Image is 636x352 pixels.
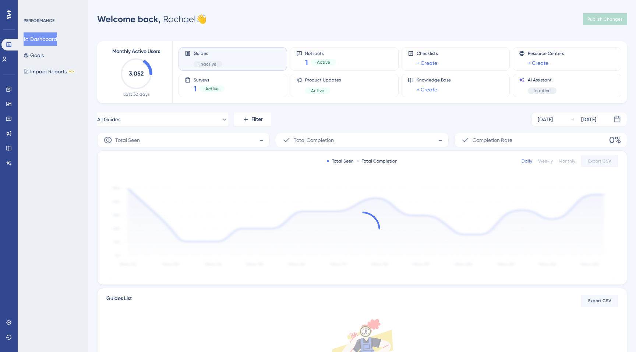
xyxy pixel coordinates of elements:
[123,91,149,97] span: Last 30 days
[538,115,553,124] div: [DATE]
[115,136,140,144] span: Total Seen
[417,77,451,83] span: Knowledge Base
[251,115,263,124] span: Filter
[194,77,225,82] span: Surveys
[97,112,228,127] button: All Guides
[97,13,207,25] div: Rachael 👋
[311,88,324,94] span: Active
[417,50,438,56] span: Checklists
[559,158,575,164] div: Monthly
[259,134,264,146] span: -
[305,50,336,56] span: Hotspots
[609,134,621,146] span: 0%
[24,65,75,78] button: Impact ReportsBETA
[234,112,271,127] button: Filter
[305,77,341,83] span: Product Updates
[528,77,556,83] span: AI Assistant
[581,155,618,167] button: Export CSV
[194,50,222,56] span: Guides
[24,49,44,62] button: Goals
[538,158,553,164] div: Weekly
[97,14,161,24] span: Welcome back,
[305,57,308,67] span: 1
[199,61,216,67] span: Inactive
[112,47,160,56] span: Monthly Active Users
[68,70,75,73] div: BETA
[327,158,354,164] div: Total Seen
[417,85,437,94] a: + Create
[205,86,219,92] span: Active
[357,158,397,164] div: Total Completion
[24,32,57,46] button: Dashboard
[588,158,611,164] span: Export CSV
[528,59,548,67] a: + Create
[97,115,120,124] span: All Guides
[473,136,512,144] span: Completion Rate
[129,70,144,77] text: 3,052
[522,158,532,164] div: Daily
[528,50,564,56] span: Resource Centers
[294,136,334,144] span: Total Completion
[583,13,627,25] button: Publish Changes
[106,294,132,307] span: Guides List
[317,59,330,65] span: Active
[417,59,437,67] a: + Create
[588,298,611,304] span: Export CSV
[438,134,442,146] span: -
[581,115,596,124] div: [DATE]
[587,16,623,22] span: Publish Changes
[581,295,618,307] button: Export CSV
[534,88,551,94] span: Inactive
[24,18,54,24] div: PERFORMANCE
[194,84,197,94] span: 1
